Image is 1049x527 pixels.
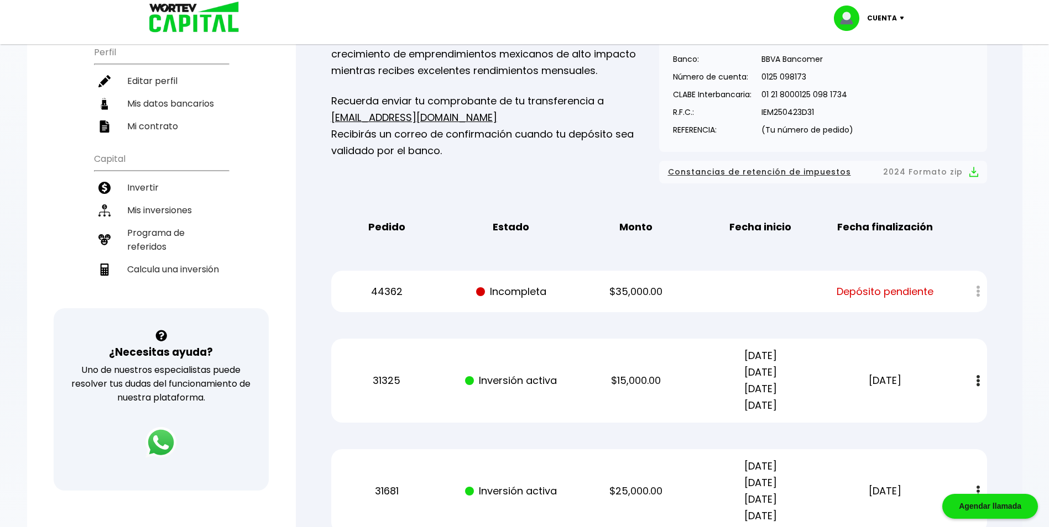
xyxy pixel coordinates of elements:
b: Estado [493,219,529,235]
img: inversiones-icon.6695dc30.svg [98,204,111,217]
p: 0125 098173 [761,68,853,85]
p: REFERENCIA: [673,122,751,138]
b: Monto [619,219,653,235]
p: Recuerda enviar tu comprobante de tu transferencia a Recibirás un correo de confirmación cuando t... [331,93,659,159]
p: [DATE] [DATE] [DATE] [DATE] [708,458,813,524]
p: R.F.C.: [673,104,751,120]
p: IEM250423D31 [761,104,853,120]
p: $15,000.00 [583,372,688,389]
a: Mis inversiones [94,199,228,222]
a: Mis datos bancarios [94,92,228,115]
p: [DATE] [833,372,938,389]
a: Editar perfil [94,70,228,92]
img: invertir-icon.b3b967d7.svg [98,182,111,194]
b: Fecha inicio [729,219,791,235]
div: Agendar llamada [942,494,1038,519]
a: [EMAIL_ADDRESS][DOMAIN_NAME] [331,110,497,124]
p: Incompleta [459,283,564,300]
img: calculadora-icon.17d418c4.svg [98,263,111,276]
ul: Capital [94,146,228,308]
a: Invertir [94,176,228,199]
img: recomiendanos-icon.9b8e9327.svg [98,234,111,246]
p: 01 21 8000125 098 1734 [761,86,853,103]
p: (Tu número de pedido) [761,122,853,138]
b: Pedido [368,219,405,235]
p: Número de cuenta: [673,68,751,85]
img: contrato-icon.f2db500c.svg [98,120,111,133]
img: datos-icon.10cf9172.svg [98,98,111,110]
p: [DATE] [833,483,938,499]
p: Como inversionista activo de WORTEV CAPITAL, apoyas el crecimiento de emprendimientos mexicanos d... [331,29,659,79]
p: CLABE Interbancaria: [673,86,751,103]
a: Mi contrato [94,115,228,138]
p: 31681 [334,483,439,499]
span: Depósito pendiente [837,283,933,300]
img: logos_whatsapp-icon.242b2217.svg [145,427,176,458]
p: 31325 [334,372,439,389]
b: Fecha finalización [837,219,933,235]
p: Uno de nuestros especialistas puede resolver tus dudas del funcionamiento de nuestra plataforma. [68,363,254,404]
img: profile-image [834,6,867,31]
p: [DATE] [DATE] [DATE] [DATE] [708,347,813,414]
img: icon-down [897,17,912,20]
ul: Perfil [94,40,228,138]
p: $35,000.00 [583,283,688,300]
span: Constancias de retención de impuestos [668,165,851,179]
p: Cuenta [867,10,897,27]
img: editar-icon.952d3147.svg [98,75,111,87]
p: Banco: [673,51,751,67]
h3: ¿Necesitas ayuda? [109,344,213,360]
a: Programa de referidos [94,222,228,258]
p: BBVA Bancomer [761,51,853,67]
a: Calcula una inversión [94,258,228,281]
button: Constancias de retención de impuestos2024 Formato zip [668,165,978,179]
p: $25,000.00 [583,483,688,499]
p: Inversión activa [459,483,564,499]
p: Inversión activa [459,372,564,389]
p: 44362 [334,283,439,300]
